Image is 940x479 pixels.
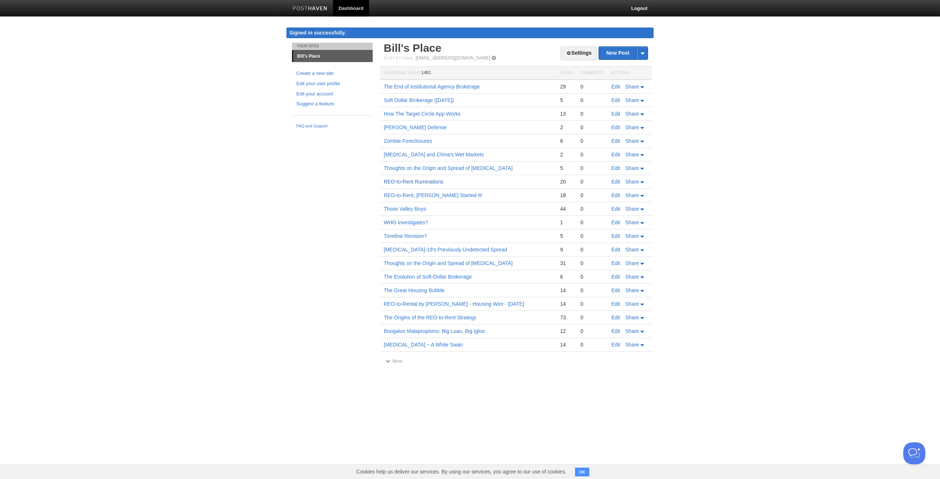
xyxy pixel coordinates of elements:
[581,151,604,158] div: 0
[581,273,604,280] div: 0
[561,47,597,60] a: Settings
[416,55,490,61] a: [EMAIL_ADDRESS][DOMAIN_NAME]
[384,138,432,144] a: Zombie Foreclosures
[611,287,620,293] a: Edit
[581,206,604,212] div: 0
[384,152,484,157] a: [MEDICAL_DATA] and China's Wet Markets
[611,152,620,157] a: Edit
[560,328,573,334] div: 12
[625,152,639,157] span: Share
[560,260,573,266] div: 31
[560,206,573,212] div: 44
[384,342,463,348] a: [MEDICAL_DATA] ~ A White Swan
[560,178,573,185] div: 20
[581,83,604,90] div: 0
[296,100,368,108] a: Suggest a feature
[611,315,620,320] a: Edit
[625,206,639,212] span: Share
[384,97,454,103] a: Soft Dollar Brokerage ([DATE])
[384,111,460,117] a: How The Target Circle App Works
[386,359,402,364] a: More
[608,66,652,80] th: Actions
[581,178,604,185] div: 0
[625,138,639,144] span: Share
[560,314,573,321] div: 73
[625,274,639,280] span: Share
[625,328,639,334] span: Share
[625,219,639,225] span: Share
[611,179,620,185] a: Edit
[581,124,604,131] div: 0
[560,165,573,171] div: 5
[625,260,639,266] span: Share
[384,287,445,293] a: The Great Housing Bubble
[296,80,368,88] a: Edit your user profile
[611,274,620,280] a: Edit
[421,70,431,75] span: 1481
[611,260,620,266] a: Edit
[560,192,573,199] div: 18
[560,301,573,307] div: 14
[581,246,604,253] div: 0
[581,233,604,239] div: 0
[611,124,620,130] a: Edit
[581,138,604,144] div: 0
[625,111,639,117] span: Share
[292,43,373,50] li: Your Sites
[560,273,573,280] div: 6
[384,247,507,253] a: [MEDICAL_DATA]-19's Previously Undetected Spread
[611,84,620,90] a: Edit
[625,192,639,198] span: Share
[384,328,485,334] a: Boogaloo Malapropisms: Big Luau, Big Igloo
[575,468,589,476] button: OK
[581,110,604,117] div: 0
[560,341,573,348] div: 14
[611,328,620,334] a: Edit
[611,233,620,239] a: Edit
[384,124,446,130] a: [PERSON_NAME] Defense
[286,28,654,38] div: Signed in successfully.
[599,47,648,59] a: New Post
[611,247,620,253] a: Edit
[384,165,513,171] a: Thoughts on the Origin and Spread of [MEDICAL_DATA]
[560,110,573,117] div: 13
[581,341,604,348] div: 0
[560,287,573,294] div: 14
[560,219,573,226] div: 1
[581,328,604,334] div: 0
[293,50,373,62] a: Bill's Place
[581,260,604,266] div: 0
[349,464,574,479] span: Cookies help us deliver our services. By using our services, you agree to our use of cookies.
[384,179,444,185] a: REO-to-Rent Ruminations
[560,97,573,104] div: 5
[384,301,524,307] a: REO-to-Rental by [PERSON_NAME] - Housing Wire - [DATE]
[384,233,427,239] a: Timeline Revision?
[611,342,620,348] a: Edit
[380,66,556,80] th: Homepage Views
[611,138,620,144] a: Edit
[611,165,620,171] a: Edit
[903,442,925,464] iframe: Help Scout Beacon - Open
[625,84,639,90] span: Share
[581,165,604,171] div: 0
[384,42,441,54] a: Bill's Place
[296,123,368,130] a: FAQ and Support
[625,247,639,253] span: Share
[581,314,604,321] div: 0
[625,233,639,239] span: Share
[560,83,573,90] div: 29
[293,6,328,12] img: Posthaven-bar
[611,301,620,307] a: Edit
[560,151,573,158] div: 2
[384,206,426,212] a: Those Valley Boys
[581,287,604,294] div: 0
[625,179,639,185] span: Share
[581,219,604,226] div: 0
[625,165,639,171] span: Share
[581,192,604,199] div: 0
[296,70,368,77] a: Create a new site
[577,66,608,80] th: Comments
[611,97,620,103] a: Edit
[625,315,639,320] span: Share
[625,97,639,103] span: Share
